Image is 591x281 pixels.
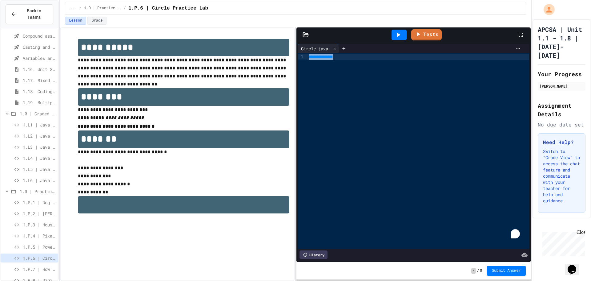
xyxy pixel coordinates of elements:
[300,250,328,259] div: History
[23,99,56,106] span: 1.19. Multiple Choice Exercises for Unit 1a (1.1-1.6)
[23,122,56,128] span: 1.L1 | Java Basics - Fish Lab
[307,53,529,249] div: To enrich screen reader interactions, please activate Accessibility in Grammarly extension settings
[87,17,107,25] button: Grade
[23,221,56,228] span: 1.P.3 | House Practice Lab
[480,268,482,273] span: 0
[23,55,56,61] span: Variables and Data Types - Quiz
[23,244,56,250] span: 1.P.5 | Power Bill Practice Lab
[23,255,56,261] span: 1.P.6 | Circle Practice Lab
[492,268,521,273] span: Submit Answer
[23,88,56,95] span: 1.18. Coding Practice 1a (1.1-1.6)
[23,44,56,50] span: Casting and Ranges of variables - Quiz
[65,17,86,25] button: Lesson
[23,77,56,84] span: 1.17. Mixed Up Code Practice 1.1-1.6
[411,29,442,40] a: Tests
[477,268,479,273] span: /
[23,233,56,239] span: 1.P.4 | Pikachu Practice Lab
[70,6,77,11] span: ...
[298,44,339,53] div: Circle.java
[538,121,585,128] div: No due date set
[23,166,56,172] span: 1.L5 | Java Basics - Mixed Number Lab
[23,199,56,206] span: 1.P.1 | Dog Practice Lab
[540,83,584,89] div: [PERSON_NAME]
[23,66,56,72] span: 1.16. Unit Summary 1a (1.1-1.6)
[538,101,585,118] h2: Assignment Details
[20,188,56,195] span: 1.0 | Practice Labs
[20,110,56,117] span: 1.0 | Graded Labs
[23,177,56,184] span: 1.L6 | Java Basics - Final Calculator Lab
[298,54,304,60] div: 1
[23,133,56,139] span: 1.L2 | Java Basics - Paragraphs Lab
[538,25,585,60] h1: APCSA | Unit 1.1 - 1.8 | [DATE]-[DATE]
[128,5,208,12] span: 1.P.6 | Circle Practice Lab
[537,2,556,17] div: My Account
[540,229,585,256] iframe: chat widget
[23,144,56,150] span: 1.L3 | Java Basics - Printing Code Lab
[487,266,526,276] button: Submit Answer
[543,148,580,204] p: Switch to "Grade View" to access the chat feature and communicate with your teacher for help and ...
[538,70,585,78] h2: Your Progress
[23,210,56,217] span: 1.P.2 | [PERSON_NAME] Practice Lab
[79,6,82,11] span: /
[2,2,42,39] div: Chat with us now!Close
[6,4,53,24] button: Back to Teams
[23,33,56,39] span: Compound assignment operators - Quiz
[124,6,126,11] span: /
[23,155,56,161] span: 1.L4 | Java Basics - Rectangle Lab
[471,268,476,274] span: -
[565,256,585,275] iframe: chat widget
[84,6,121,11] span: 1.0 | Practice Labs
[298,45,331,52] div: Circle.java
[543,138,580,146] h3: Need Help?
[23,266,56,272] span: 1.P.7 | How Much Time Practice Lab
[20,8,48,21] span: Back to Teams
